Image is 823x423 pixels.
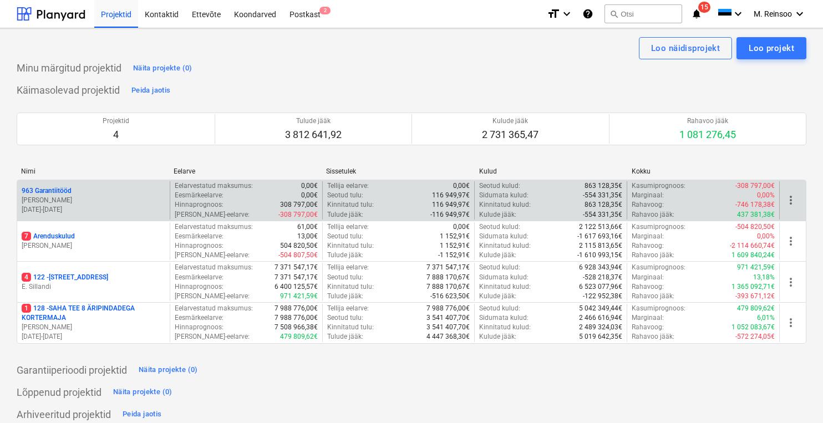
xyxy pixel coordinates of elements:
[175,273,223,282] p: Eesmärkeelarve :
[440,232,470,241] p: 1 152,91€
[17,408,111,421] p: Arhiveeritud projektid
[731,7,745,21] i: keyboard_arrow_down
[679,116,736,126] p: Rahavoo jääk
[609,9,618,18] span: search
[632,251,674,260] p: Rahavoo jääk :
[133,62,192,75] div: Näita projekte (0)
[453,181,470,191] p: 0,00€
[579,263,622,272] p: 6 928 343,94€
[22,186,165,215] div: 963 Garantiitööd[PERSON_NAME][DATE]-[DATE]
[482,116,538,126] p: Kulude jääk
[579,241,622,251] p: 2 115 813,65€
[280,292,318,301] p: 971 421,59€
[730,241,775,251] p: -2 114 660,74€
[679,128,736,141] p: 1 081 276,45
[103,128,129,141] p: 4
[579,313,622,323] p: 2 466 616,94€
[604,4,682,23] button: Otsi
[560,7,573,21] i: keyboard_arrow_down
[327,222,369,232] p: Tellija eelarve :
[585,181,622,191] p: 863 128,35€
[749,41,794,55] div: Loo projekt
[784,276,797,289] span: more_vert
[482,128,538,141] p: 2 731 365,47
[175,313,223,323] p: Eesmärkeelarve :
[430,292,470,301] p: -516 623,50€
[327,181,369,191] p: Tellija eelarve :
[136,361,201,379] button: Näita projekte (0)
[793,7,806,21] i: keyboard_arrow_down
[22,323,165,332] p: [PERSON_NAME]
[175,241,223,251] p: Hinnaprognoos :
[285,128,342,141] p: 3 812 641,92
[175,251,250,260] p: [PERSON_NAME]-eelarve :
[327,332,363,342] p: Tulude jääk :
[327,323,374,332] p: Kinnitatud tulu :
[175,323,223,332] p: Hinnaprognoos :
[579,282,622,292] p: 6 523 077,96€
[479,167,623,175] div: Kulud
[632,304,685,313] p: Kasumiprognoos :
[547,7,560,21] i: format_size
[327,282,374,292] p: Kinnitatud tulu :
[175,222,253,232] p: Eelarvestatud maksumus :
[757,191,775,200] p: 0,00%
[280,241,318,251] p: 504 820,50€
[275,263,318,272] p: 7 371 547,17€
[479,263,520,272] p: Seotud kulud :
[275,273,318,282] p: 7 371 547,17€
[17,386,101,399] p: Lõppenud projektid
[735,200,775,210] p: -746 178,38€
[175,282,223,292] p: Hinnaprognoos :
[175,304,253,313] p: Eelarvestatud maksumus :
[297,232,318,241] p: 13,00€
[327,200,374,210] p: Kinnitatud tulu :
[275,323,318,332] p: 7 508 966,38€
[479,332,516,342] p: Kulude jääk :
[174,167,317,175] div: Eelarve
[426,282,470,292] p: 7 888 170,67€
[278,251,318,260] p: -504 807,50€
[327,263,369,272] p: Tellija eelarve :
[123,408,161,421] div: Peida jaotis
[327,304,369,313] p: Tellija eelarve :
[22,186,72,196] p: 963 Garantiitööd
[768,370,823,423] iframe: Chat Widget
[583,292,622,301] p: -122 952,38€
[131,84,170,97] div: Peida jaotis
[17,62,121,75] p: Minu märgitud projektid
[632,241,664,251] p: Rahavoog :
[579,323,622,332] p: 2 489 324,03€
[175,200,223,210] p: Hinnaprognoos :
[731,251,775,260] p: 1 609 840,24€
[479,304,520,313] p: Seotud kulud :
[426,304,470,313] p: 7 988 776,00€
[22,332,165,342] p: [DATE] - [DATE]
[735,222,775,232] p: -504 820,50€
[175,232,223,241] p: Eesmärkeelarve :
[632,263,685,272] p: Kasumiprognoos :
[579,304,622,313] p: 5 042 349,44€
[737,210,775,220] p: 437 381,38€
[479,191,529,200] p: Sidumata kulud :
[175,191,223,200] p: Eesmärkeelarve :
[479,292,516,301] p: Kulude jääk :
[691,7,702,21] i: notifications
[432,191,470,200] p: 116 949,97€
[632,332,674,342] p: Rahavoo jääk :
[113,386,172,399] div: Näita projekte (0)
[21,167,165,175] div: Nimi
[632,313,664,323] p: Marginaal :
[22,304,31,313] span: 1
[175,332,250,342] p: [PERSON_NAME]-eelarve :
[453,222,470,232] p: 0,00€
[297,222,318,232] p: 61,00€
[583,273,622,282] p: -528 218,37€
[327,292,363,301] p: Tulude jääk :
[426,273,470,282] p: 7 888 170,67€
[22,232,165,251] div: 7Arenduskulud[PERSON_NAME]
[426,313,470,323] p: 3 541 407,70€
[479,181,520,191] p: Seotud kulud :
[110,384,175,401] button: Näita projekte (0)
